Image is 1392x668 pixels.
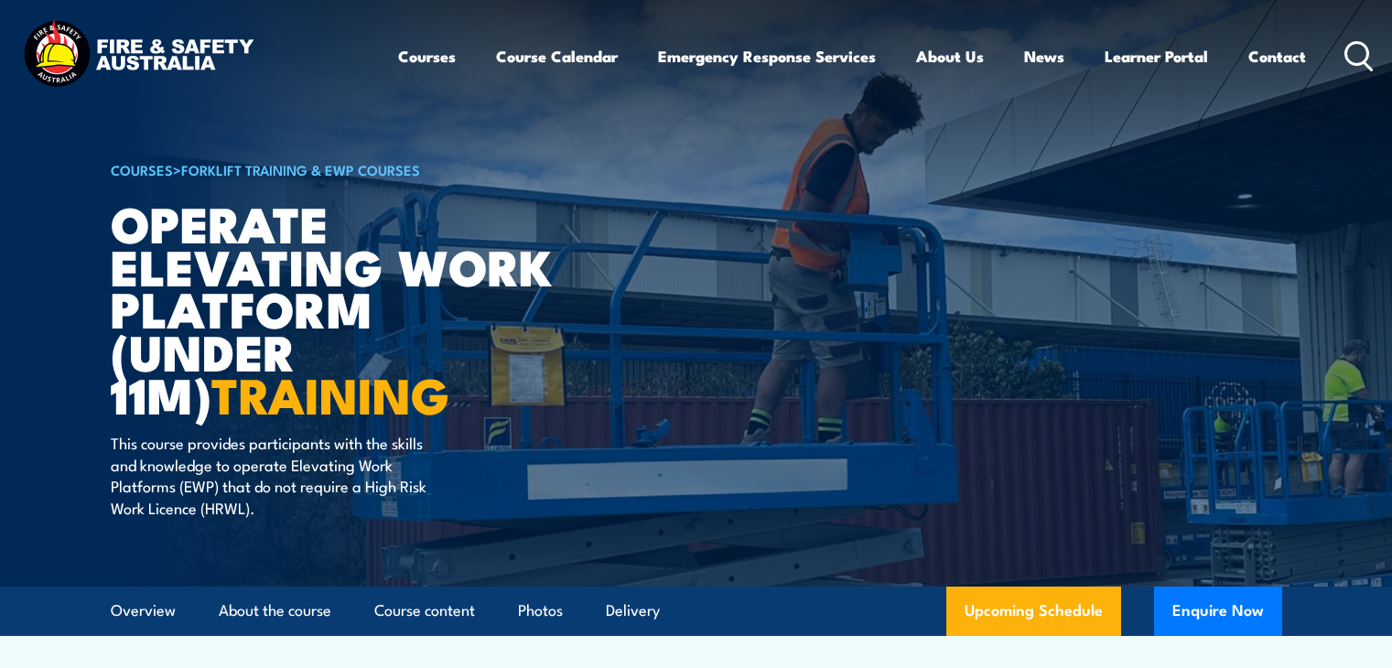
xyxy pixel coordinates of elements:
[398,32,456,81] a: Courses
[916,32,984,81] a: About Us
[1105,32,1208,81] a: Learner Portal
[496,32,618,81] a: Course Calendar
[606,587,660,635] a: Delivery
[946,587,1121,636] a: Upcoming Schedule
[374,587,475,635] a: Course content
[211,355,449,431] strong: TRAINING
[111,158,563,180] h6: >
[1154,587,1282,636] button: Enquire Now
[111,159,173,179] a: COURSES
[111,201,563,415] h1: Operate Elevating Work Platform (under 11m)
[111,432,445,518] p: This course provides participants with the skills and knowledge to operate Elevating Work Platfor...
[658,32,876,81] a: Emergency Response Services
[181,159,420,179] a: Forklift Training & EWP Courses
[1248,32,1306,81] a: Contact
[111,587,176,635] a: Overview
[1024,32,1064,81] a: News
[219,587,331,635] a: About the course
[518,587,563,635] a: Photos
